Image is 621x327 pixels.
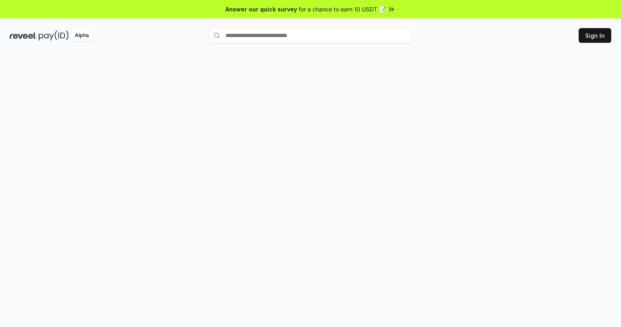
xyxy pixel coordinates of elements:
span: for a chance to earn 10 USDT 📝 [299,5,386,13]
img: pay_id [39,31,69,41]
button: Sign In [579,28,611,43]
img: reveel_dark [10,31,37,41]
span: Answer our quick survey [225,5,297,13]
div: Alpha [70,31,93,41]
